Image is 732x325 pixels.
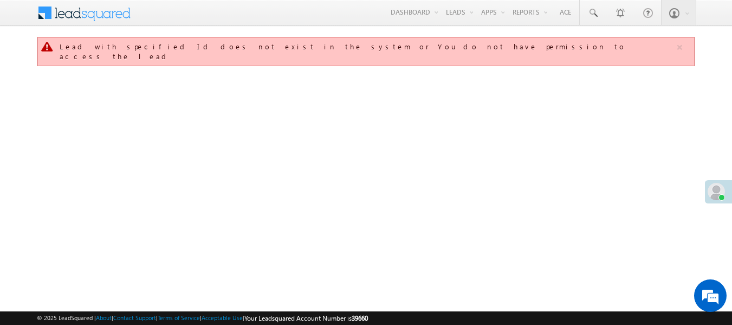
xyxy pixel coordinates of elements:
span: Your Leadsquared Account Number is [244,314,368,322]
div: Lead with specified Id does not exist in the system or You do not have permission to access the lead [60,42,676,61]
span: 39660 [352,314,368,322]
a: Acceptable Use [202,314,243,321]
span: © 2025 LeadSquared | | | | | [37,313,368,323]
a: About [96,314,112,321]
a: Contact Support [113,314,156,321]
a: Terms of Service [158,314,200,321]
